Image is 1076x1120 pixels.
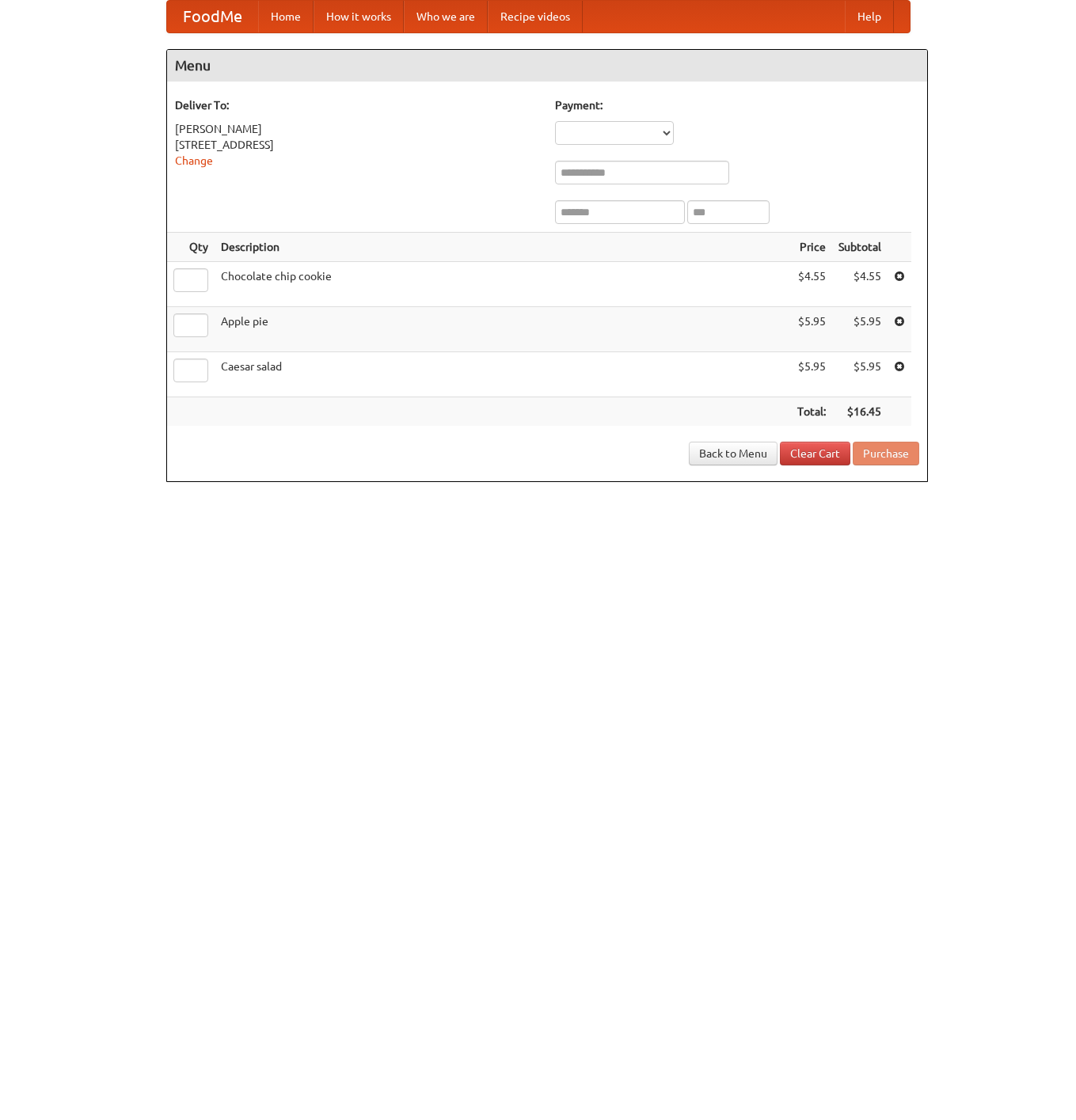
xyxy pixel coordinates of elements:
[791,233,832,262] th: Price
[175,137,539,153] div: [STREET_ADDRESS]
[175,97,539,113] h5: Deliver To:
[832,352,888,397] td: $5.95
[314,1,404,32] a: How it works
[780,442,850,465] a: Clear Cart
[488,1,583,32] a: Recipe videos
[167,50,927,82] h4: Menu
[832,262,888,307] td: $4.55
[404,1,488,32] a: Who we are
[791,262,832,307] td: $4.55
[689,442,778,465] a: Back to Menu
[167,233,215,262] th: Qty
[215,262,791,307] td: Chocolate chip cookie
[258,1,314,32] a: Home
[791,397,832,427] th: Total:
[832,307,888,352] td: $5.95
[791,307,832,352] td: $5.95
[845,1,894,32] a: Help
[832,233,888,262] th: Subtotal
[175,121,539,137] div: [PERSON_NAME]
[175,154,213,167] a: Change
[215,352,791,397] td: Caesar salad
[167,1,258,32] a: FoodMe
[853,442,919,465] button: Purchase
[791,352,832,397] td: $5.95
[555,97,919,113] h5: Payment:
[215,307,791,352] td: Apple pie
[832,397,888,427] th: $16.45
[215,233,791,262] th: Description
